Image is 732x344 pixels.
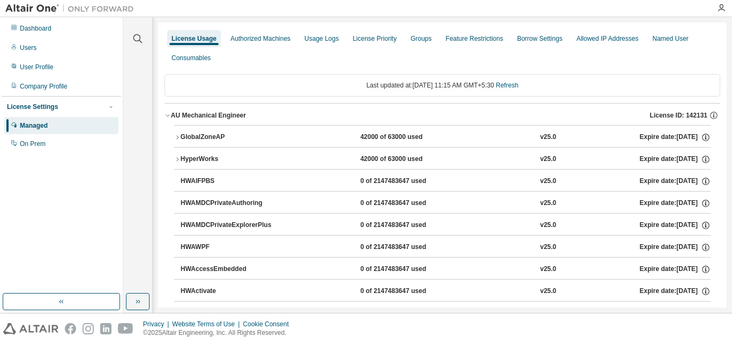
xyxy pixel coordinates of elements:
[20,63,54,71] div: User Profile
[540,243,556,252] div: v25.0
[174,148,711,171] button: HyperWorks42000 of 63000 usedv25.0Expire date:[DATE]
[243,320,295,328] div: Cookie Consent
[171,54,211,62] div: Consumables
[360,133,457,142] div: 42000 of 63000 used
[181,258,711,281] button: HWAccessEmbedded0 of 2147483647 usedv25.0Expire date:[DATE]
[181,236,711,259] button: HWAWPF0 of 2147483647 usedv25.0Expire date:[DATE]
[143,328,295,338] p: © 2025 Altair Engineering, Inc. All Rights Reserved.
[360,243,457,252] div: 0 of 2147483647 used
[143,320,172,328] div: Privacy
[181,199,277,208] div: HWAMDCPrivateAuthoring
[181,133,277,142] div: GlobalZoneAP
[181,177,277,186] div: HWAIFPBS
[652,34,688,43] div: Named User
[353,34,397,43] div: License Priority
[174,126,711,149] button: GlobalZoneAP42000 of 63000 usedv25.0Expire date:[DATE]
[165,104,720,127] button: AU Mechanical EngineerLicense ID: 142131
[304,34,339,43] div: Usage Logs
[639,177,710,186] div: Expire date: [DATE]
[181,287,277,296] div: HWActivate
[181,243,277,252] div: HWAWPF
[181,155,277,164] div: HyperWorks
[540,199,556,208] div: v25.0
[20,121,48,130] div: Managed
[360,155,457,164] div: 42000 of 63000 used
[20,43,36,52] div: Users
[65,323,76,334] img: facebook.svg
[181,192,711,215] button: HWAMDCPrivateAuthoring0 of 2147483647 usedv25.0Expire date:[DATE]
[171,34,216,43] div: License Usage
[5,3,139,14] img: Altair One
[83,323,94,334] img: instagram.svg
[360,199,457,208] div: 0 of 2147483647 used
[639,155,710,164] div: Expire date: [DATE]
[181,302,711,325] button: HWAcufwh0 of 2147483647 usedv25.0Expire date:[DATE]
[540,287,556,296] div: v25.0
[181,221,277,230] div: HWAMDCPrivateExplorerPlus
[3,323,58,334] img: altair_logo.svg
[639,287,710,296] div: Expire date: [DATE]
[20,82,68,91] div: Company Profile
[496,82,518,89] a: Refresh
[171,111,246,120] div: AU Mechanical Engineer
[639,243,710,252] div: Expire date: [DATE]
[360,177,457,186] div: 0 of 2147483647 used
[540,177,556,186] div: v25.0
[7,103,58,111] div: License Settings
[639,265,710,274] div: Expire date: [DATE]
[172,320,243,328] div: Website Terms of Use
[360,221,457,230] div: 0 of 2147483647 used
[181,280,711,303] button: HWActivate0 of 2147483647 usedv25.0Expire date:[DATE]
[165,74,720,97] div: Last updated at: [DATE] 11:15 AM GMT+5:30
[577,34,639,43] div: Allowed IP Addresses
[181,170,711,193] button: HWAIFPBS0 of 2147483647 usedv25.0Expire date:[DATE]
[540,155,556,164] div: v25.0
[181,265,277,274] div: HWAccessEmbedded
[230,34,290,43] div: Authorized Machines
[540,265,556,274] div: v25.0
[540,221,556,230] div: v25.0
[181,214,711,237] button: HWAMDCPrivateExplorerPlus0 of 2147483647 usedv25.0Expire date:[DATE]
[446,34,503,43] div: Feature Restrictions
[517,34,563,43] div: Borrow Settings
[639,133,710,142] div: Expire date: [DATE]
[639,221,710,230] div: Expire date: [DATE]
[360,265,457,274] div: 0 of 2147483647 used
[410,34,431,43] div: Groups
[650,111,707,120] span: License ID: 142131
[540,133,556,142] div: v25.0
[118,323,133,334] img: youtube.svg
[100,323,111,334] img: linkedin.svg
[20,140,46,148] div: On Prem
[20,24,51,33] div: Dashboard
[639,199,710,208] div: Expire date: [DATE]
[360,287,457,296] div: 0 of 2147483647 used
